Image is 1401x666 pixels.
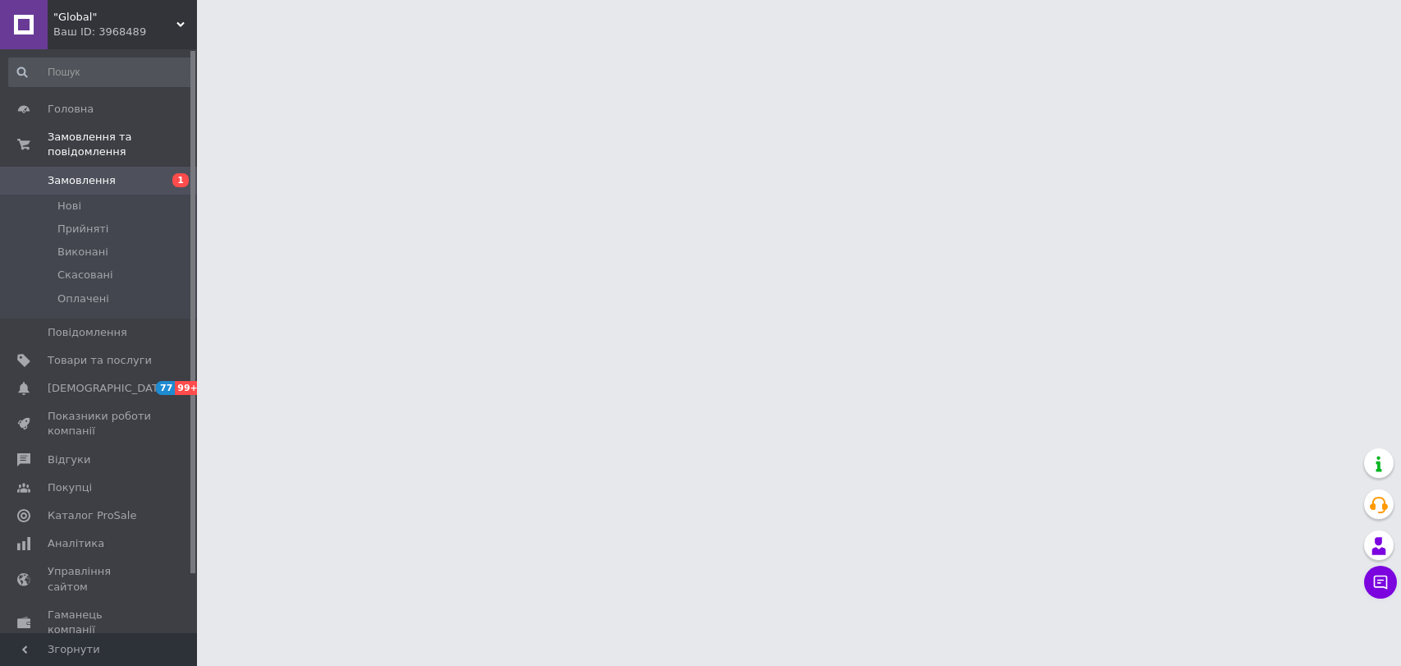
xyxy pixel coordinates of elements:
[48,173,116,188] span: Замовлення
[156,381,175,395] span: 77
[48,452,90,467] span: Відгуки
[53,25,197,39] div: Ваш ID: 3968489
[57,292,109,306] span: Оплачені
[48,536,104,551] span: Аналітика
[48,480,92,495] span: Покупці
[8,57,193,87] input: Пошук
[48,381,169,396] span: [DEMOGRAPHIC_DATA]
[48,353,152,368] span: Товари та послуги
[57,222,108,237] span: Прийняті
[1364,566,1397,599] button: Чат з покупцем
[175,381,202,395] span: 99+
[57,268,113,282] span: Скасовані
[48,608,152,637] span: Гаманець компанії
[53,10,176,25] span: "Global"
[48,564,152,594] span: Управління сайтом
[48,325,127,340] span: Повідомлення
[57,199,81,214] span: Нові
[57,245,108,260] span: Виконані
[48,102,94,117] span: Головна
[48,409,152,439] span: Показники роботи компанії
[172,173,189,187] span: 1
[48,130,197,159] span: Замовлення та повідомлення
[48,508,136,523] span: Каталог ProSale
